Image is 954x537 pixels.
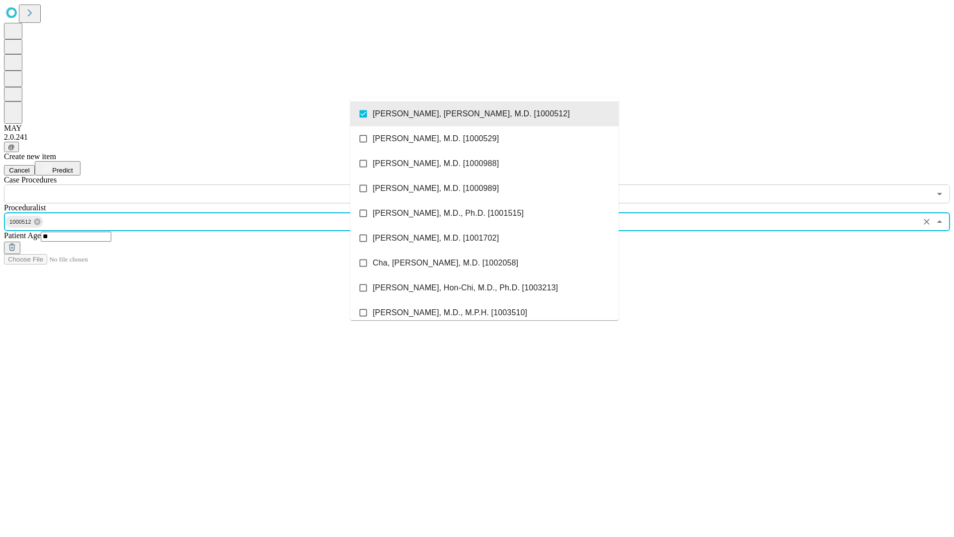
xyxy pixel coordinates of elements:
[5,216,43,228] div: 1000512
[373,257,518,269] span: Cha, [PERSON_NAME], M.D. [1002058]
[4,176,57,184] span: Scheduled Procedure
[373,182,499,194] span: [PERSON_NAME], M.D. [1000989]
[920,215,934,229] button: Clear
[373,282,558,294] span: [PERSON_NAME], Hon-Chi, M.D., Ph.D. [1003213]
[52,167,73,174] span: Predict
[5,216,35,228] span: 1000512
[4,231,41,240] span: Patient Age
[4,142,19,152] button: @
[373,158,499,170] span: [PERSON_NAME], M.D. [1000988]
[4,152,56,161] span: Create new item
[933,187,947,201] button: Open
[8,143,15,151] span: @
[9,167,30,174] span: Cancel
[4,133,950,142] div: 2.0.241
[373,232,499,244] span: [PERSON_NAME], M.D. [1001702]
[373,307,527,319] span: [PERSON_NAME], M.D., M.P.H. [1003510]
[933,215,947,229] button: Close
[373,133,499,145] span: [PERSON_NAME], M.D. [1000529]
[4,165,35,176] button: Cancel
[35,161,80,176] button: Predict
[4,124,950,133] div: MAY
[373,108,570,120] span: [PERSON_NAME], [PERSON_NAME], M.D. [1000512]
[373,207,524,219] span: [PERSON_NAME], M.D., Ph.D. [1001515]
[4,203,46,212] span: Proceduralist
